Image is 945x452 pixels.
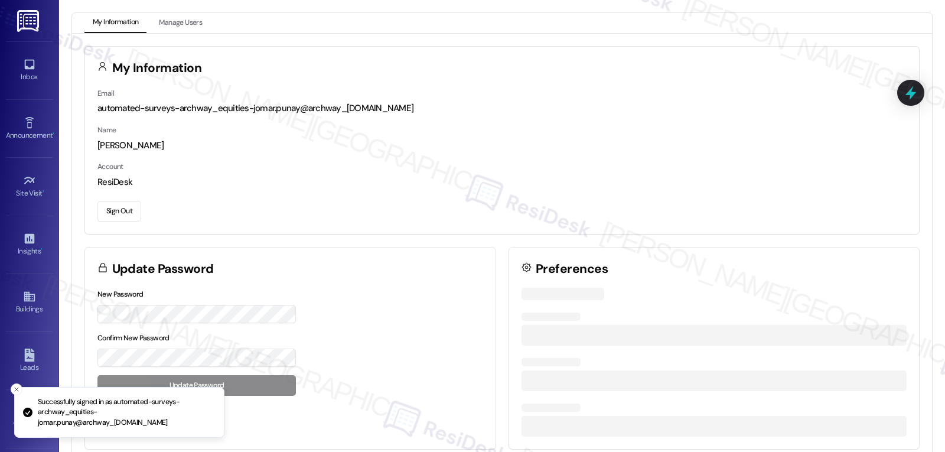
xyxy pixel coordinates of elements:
[112,263,214,275] h3: Update Password
[43,187,44,196] span: •
[6,229,53,261] a: Insights •
[97,290,144,299] label: New Password
[97,201,141,222] button: Sign Out
[97,176,907,188] div: ResiDesk
[6,54,53,86] a: Inbox
[6,287,53,318] a: Buildings
[97,102,907,115] div: automated-surveys-archway_equities-jomar.punay@archway_[DOMAIN_NAME]
[6,345,53,377] a: Leads
[41,245,43,253] span: •
[97,162,123,171] label: Account
[97,333,170,343] label: Confirm New Password
[6,171,53,203] a: Site Visit •
[53,129,54,138] span: •
[97,89,114,98] label: Email
[84,13,146,33] button: My Information
[97,125,116,135] label: Name
[151,13,210,33] button: Manage Users
[536,263,608,275] h3: Preferences
[38,397,214,428] p: Successfully signed in as automated-surveys-archway_equities-jomar.punay@archway_[DOMAIN_NAME]
[17,10,41,32] img: ResiDesk Logo
[112,62,202,74] h3: My Information
[97,139,907,152] div: [PERSON_NAME]
[11,383,22,395] button: Close toast
[6,403,53,435] a: Templates •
